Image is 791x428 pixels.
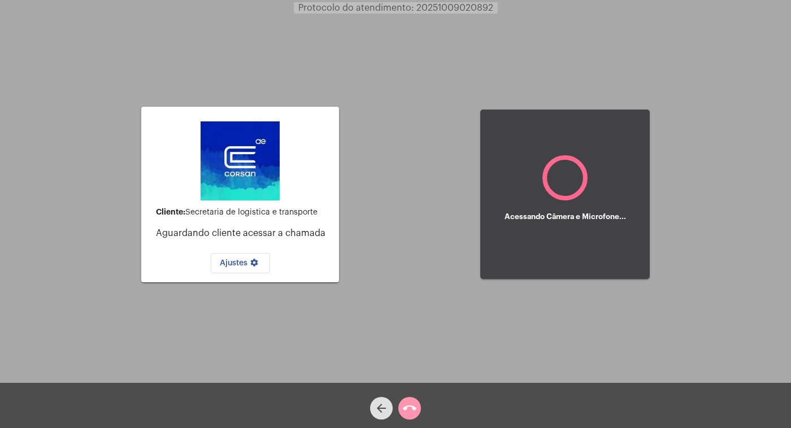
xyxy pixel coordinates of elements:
div: Secretaria de logistica e transporte [156,208,330,217]
button: Ajustes [211,253,270,273]
p: Aguardando cliente acessar a chamada [156,228,330,238]
mat-icon: call_end [403,401,416,415]
img: d4669ae0-8c07-2337-4f67-34b0df7f5ae4.jpeg [201,121,280,200]
mat-icon: settings [247,258,261,272]
h5: Acessando Câmera e Microfone... [505,213,626,221]
span: Protocolo do atendimento: 20251009020892 [298,3,493,12]
span: Ajustes [220,259,261,267]
mat-icon: arrow_back [375,401,388,415]
strong: Cliente: [156,208,185,216]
